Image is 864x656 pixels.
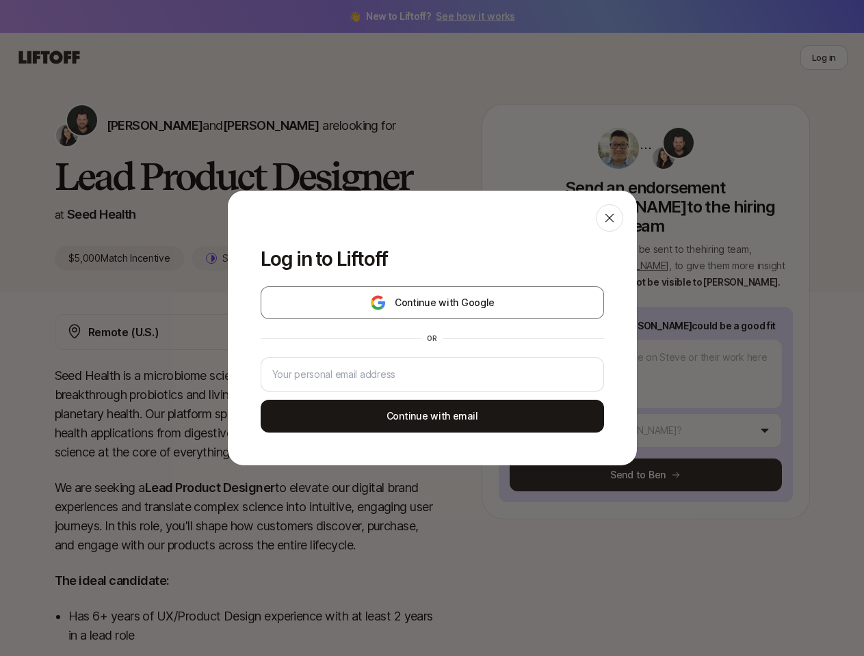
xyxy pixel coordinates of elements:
[261,286,604,319] button: Continue with Google
[421,333,443,344] div: or
[261,400,604,433] button: Continue with email
[261,248,604,270] p: Log in to Liftoff
[272,366,592,383] input: Your personal email address
[369,295,387,311] img: google-logo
